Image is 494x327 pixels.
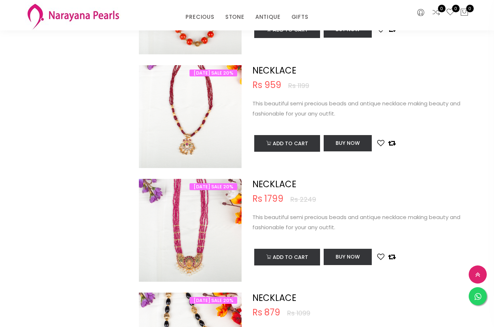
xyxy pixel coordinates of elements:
[255,12,281,22] a: ANTIQUE
[252,64,296,76] a: NECKLACE
[189,297,237,304] span: [DATE] SALE 20%
[291,12,308,22] a: GIFTS
[186,12,214,22] a: PRECIOUS
[252,178,296,190] a: NECKLACE
[388,252,396,261] button: Add to compare
[460,8,469,17] button: 0
[377,252,384,261] button: Add to wishlist
[254,135,320,152] button: Add to cart
[287,310,310,316] span: Rs 1099
[252,212,469,232] p: This beautiful semi precious beads and antique necklace making beauty and fashionable for your an...
[324,249,372,265] button: Buy Now
[324,135,372,151] button: Buy Now
[466,5,474,12] span: 0
[252,81,281,89] span: Rs 959
[388,139,396,147] button: Add to compare
[189,70,237,76] span: [DATE] SALE 20%
[252,308,280,317] span: Rs 879
[288,83,309,89] span: Rs 1199
[377,139,384,147] button: Add to wishlist
[252,194,284,203] span: Rs 1799
[254,249,320,265] button: Add to cart
[290,196,316,203] span: Rs 2249
[432,8,440,17] a: 0
[446,8,455,17] a: 0
[252,292,296,304] a: NECKLACE
[189,183,237,190] span: [DATE] SALE 20%
[252,98,469,119] p: This beautiful semi precious beads and antique necklace making beauty and fashionable for your an...
[225,12,244,22] a: STONE
[452,5,460,12] span: 0
[438,5,446,12] span: 0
